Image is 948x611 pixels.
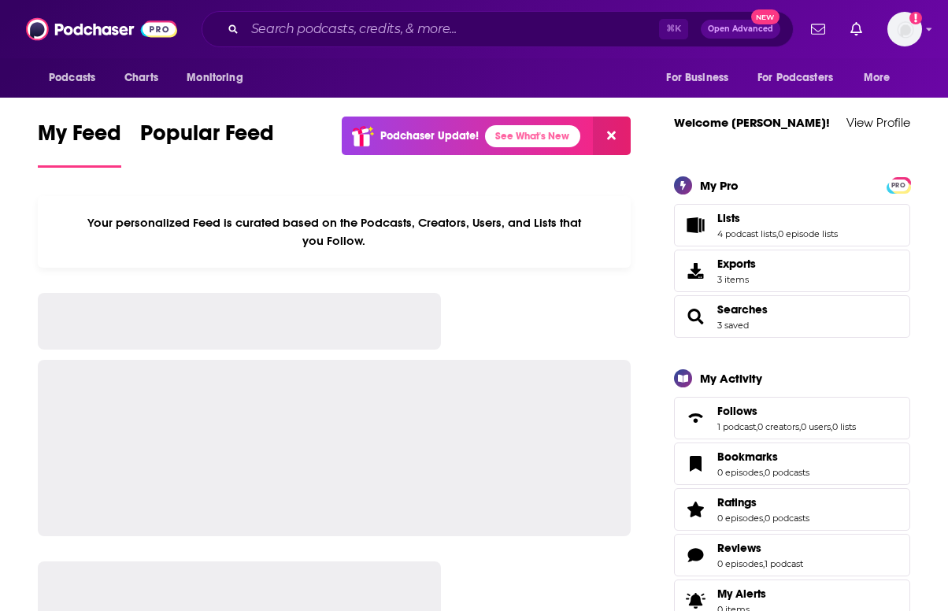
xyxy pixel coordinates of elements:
span: Exports [717,257,756,271]
div: My Pro [700,178,739,193]
span: For Business [666,67,728,89]
span: ⌘ K [659,19,688,39]
span: New [751,9,780,24]
a: 0 episode lists [778,228,838,239]
span: Open Advanced [708,25,773,33]
a: 0 users [801,421,831,432]
svg: Add a profile image [909,12,922,24]
span: Ratings [717,495,757,509]
button: open menu [176,63,263,93]
a: Reviews [717,541,803,555]
button: open menu [747,63,856,93]
a: PRO [889,178,908,190]
a: Lists [717,211,838,225]
span: Searches [674,295,910,338]
span: My Alerts [717,587,766,601]
a: 0 episodes [717,513,763,524]
span: Lists [717,211,740,225]
button: Open AdvancedNew [701,20,780,39]
span: Charts [124,67,158,89]
span: Ratings [674,488,910,531]
span: , [776,228,778,239]
a: See What's New [485,125,580,147]
span: Follows [717,404,757,418]
span: , [763,558,765,569]
a: Lists [680,214,711,236]
a: Charts [114,63,168,93]
a: Ratings [680,498,711,520]
span: 3 items [717,274,756,285]
a: 0 podcasts [765,513,809,524]
button: Show profile menu [887,12,922,46]
a: 0 episodes [717,558,763,569]
div: My Activity [700,371,762,386]
span: More [864,67,891,89]
a: Reviews [680,544,711,566]
span: , [799,421,801,432]
span: Popular Feed [140,120,274,156]
span: Bookmarks [717,450,778,464]
span: , [763,467,765,478]
a: Searches [680,305,711,328]
span: Reviews [674,534,910,576]
a: 1 podcast [765,558,803,569]
img: Podchaser - Follow, Share and Rate Podcasts [26,14,177,44]
a: Show notifications dropdown [844,16,868,43]
button: open menu [38,63,116,93]
img: User Profile [887,12,922,46]
a: Popular Feed [140,120,274,168]
a: Bookmarks [717,450,809,464]
div: Your personalized Feed is curated based on the Podcasts, Creators, Users, and Lists that you Follow. [38,196,631,268]
button: open menu [853,63,910,93]
a: 4 podcast lists [717,228,776,239]
a: Show notifications dropdown [805,16,831,43]
a: 1 podcast [717,421,756,432]
span: , [763,513,765,524]
a: Ratings [717,495,809,509]
span: , [831,421,832,432]
a: Welcome [PERSON_NAME]! [674,115,830,130]
a: 0 lists [832,421,856,432]
a: 0 creators [757,421,799,432]
span: Logged in as htibbitts [887,12,922,46]
a: Searches [717,302,768,317]
span: PRO [889,180,908,191]
a: Bookmarks [680,453,711,475]
a: My Feed [38,120,121,168]
div: Search podcasts, credits, & more... [202,11,794,47]
span: Reviews [717,541,761,555]
a: 0 podcasts [765,467,809,478]
a: 3 saved [717,320,749,331]
span: Monitoring [187,67,243,89]
span: Podcasts [49,67,95,89]
a: View Profile [846,115,910,130]
input: Search podcasts, credits, & more... [245,17,659,42]
span: My Feed [38,120,121,156]
a: 0 episodes [717,467,763,478]
span: Exports [680,260,711,282]
a: Exports [674,250,910,292]
span: Follows [674,397,910,439]
span: Bookmarks [674,443,910,485]
a: Follows [680,407,711,429]
p: Podchaser Update! [380,129,479,143]
span: , [756,421,757,432]
span: Lists [674,204,910,246]
button: open menu [655,63,748,93]
a: Follows [717,404,856,418]
span: For Podcasters [757,67,833,89]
